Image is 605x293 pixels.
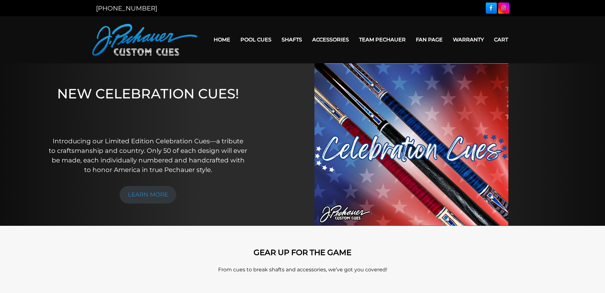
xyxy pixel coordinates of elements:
a: Shafts [277,32,307,48]
a: Team Pechauer [354,32,411,48]
h1: NEW CELEBRATION CUES! [48,86,247,127]
a: LEARN MORE [120,186,176,204]
a: Fan Page [411,32,448,48]
p: Introducing our Limited Edition Celebration Cues—a tribute to craftsmanship and country. Only 50 ... [48,136,247,175]
a: Accessories [307,32,354,48]
a: [PHONE_NUMBER] [96,4,157,12]
a: Cart [489,32,513,48]
a: Warranty [448,32,489,48]
p: From cues to break shafts and accessories, we’ve got you covered! [121,266,484,274]
a: Home [209,32,235,48]
strong: GEAR UP FOR THE GAME [254,248,351,257]
img: Pechauer Custom Cues [92,24,197,56]
a: Pool Cues [235,32,277,48]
